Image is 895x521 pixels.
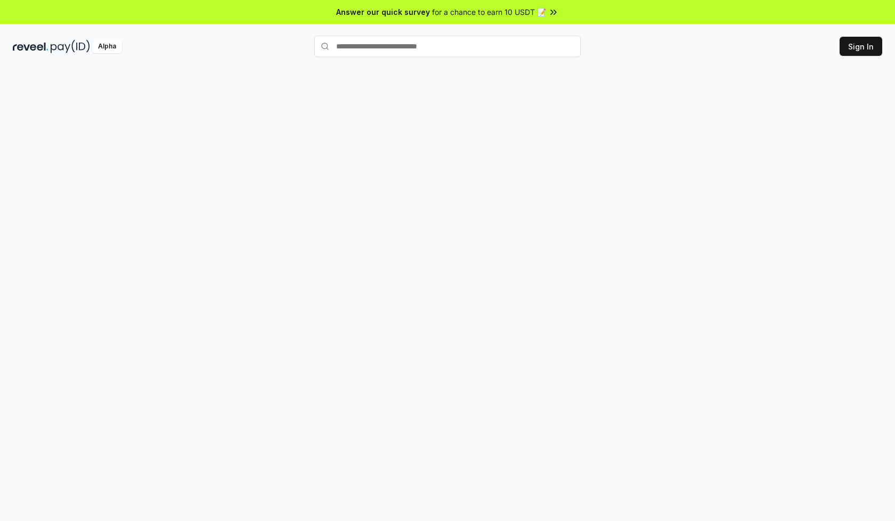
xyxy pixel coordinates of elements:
[336,6,430,18] span: Answer our quick survey
[51,40,90,53] img: pay_id
[432,6,546,18] span: for a chance to earn 10 USDT 📝
[92,40,122,53] div: Alpha
[13,40,48,53] img: reveel_dark
[840,37,882,56] button: Sign In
